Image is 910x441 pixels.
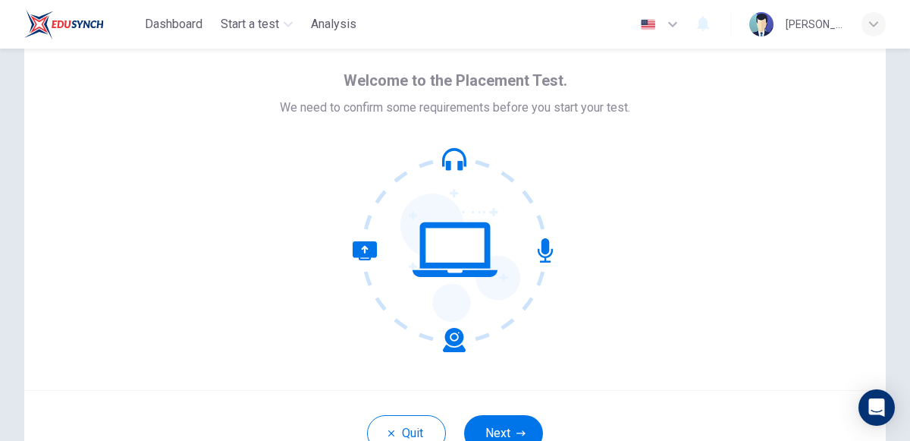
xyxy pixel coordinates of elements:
span: Start a test [221,15,279,33]
button: Start a test [215,11,299,38]
span: We need to confirm some requirements before you start your test. [280,99,630,117]
a: EduSynch logo [24,9,139,39]
span: Analysis [311,15,356,33]
img: Profile picture [749,12,773,36]
button: Dashboard [139,11,209,38]
button: Analysis [305,11,362,38]
span: Welcome to the Placement Test. [344,68,567,93]
span: Dashboard [145,15,202,33]
img: en [639,19,657,30]
img: EduSynch logo [24,9,104,39]
div: [PERSON_NAME] [786,15,843,33]
div: Open Intercom Messenger [858,389,895,426]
